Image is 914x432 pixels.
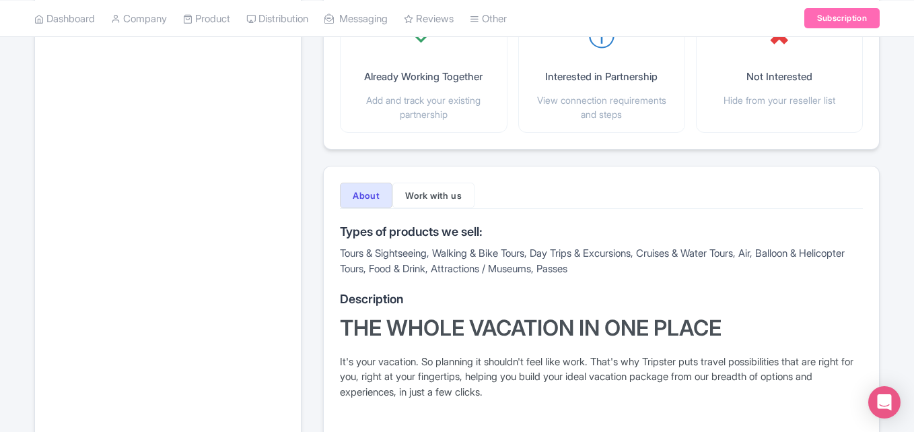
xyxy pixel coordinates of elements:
button: ⓘ Interested in Partnership View connection requirements and steps [530,16,674,121]
button: ✖ Not Interested Hide from your reseller list [724,16,835,107]
p: Hide from your reseller list [724,93,835,107]
a: Subscription [804,8,880,28]
p: Not Interested [746,69,812,85]
p: Interested in Partnership [545,69,658,85]
p: View connection requirements and steps [530,93,674,121]
button: ✓ Already Working Together Add and track your existing partnership [351,16,495,121]
h1: THE WHOLE VACATION IN ONE PLACE [340,316,863,340]
h3: Description [340,292,863,306]
p: Tours & Sightseeing, Walking & Bike Tours, Day Trips & Excursions, Cruises & Water Tours, Air, Ba... [340,246,863,276]
button: Work with us [392,183,474,208]
div: Open Intercom Messenger [868,386,901,419]
p: Add and track your existing partnership [351,93,495,121]
h3: Types of products we sell: [340,225,863,239]
div: It's your vacation. So planning it shouldn't feel like work. That's why Tripster puts travel poss... [340,354,863,431]
p: Already Working Together [364,69,483,85]
button: About [340,183,392,208]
